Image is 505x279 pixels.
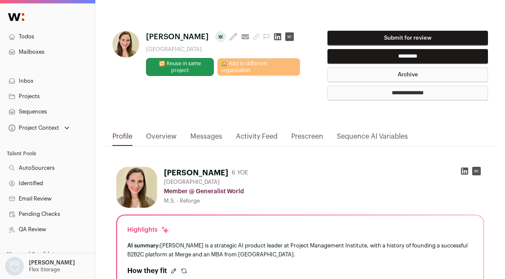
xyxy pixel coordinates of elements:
[337,131,408,146] a: Sequence AI Variables
[164,198,484,204] div: M.S. - Reforge
[127,226,169,234] div: Highlights
[29,266,60,273] p: Flex Storage
[112,31,139,58] img: 21a39a9adfb2f043d62bc623c11b488d0c5e85171aee86e6577b93d80a1cc5be
[327,31,488,46] button: Submit for review
[116,167,157,208] img: 21a39a9adfb2f043d62bc623c11b488d0c5e85171aee86e6577b93d80a1cc5be
[127,241,473,259] div: [PERSON_NAME] is a strategic AI product leader at Project Management Institute, with a history of...
[127,266,167,276] h2: How they fit
[5,257,24,276] img: nopic.png
[327,67,488,82] button: Archive
[164,167,228,179] h1: [PERSON_NAME]
[7,125,59,131] div: Project Context
[190,131,222,146] a: Messages
[232,169,248,177] div: 6 YOE
[112,131,132,146] a: Profile
[3,257,77,276] button: Open dropdown
[7,122,71,134] button: Open dropdown
[146,58,214,76] button: 🔂 Reuse in same project
[236,131,278,146] a: Activity Feed
[217,58,300,76] a: 🏡 Add to different organization
[127,243,160,248] span: AI summary:
[146,131,177,146] a: Overview
[164,187,484,196] div: Member @ Generalist World
[29,259,75,266] p: [PERSON_NAME]
[164,179,220,186] span: [GEOGRAPHIC_DATA]
[291,131,323,146] a: Prescreen
[146,31,209,43] span: [PERSON_NAME]
[3,9,29,26] img: Wellfound
[146,46,300,53] div: [GEOGRAPHIC_DATA]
